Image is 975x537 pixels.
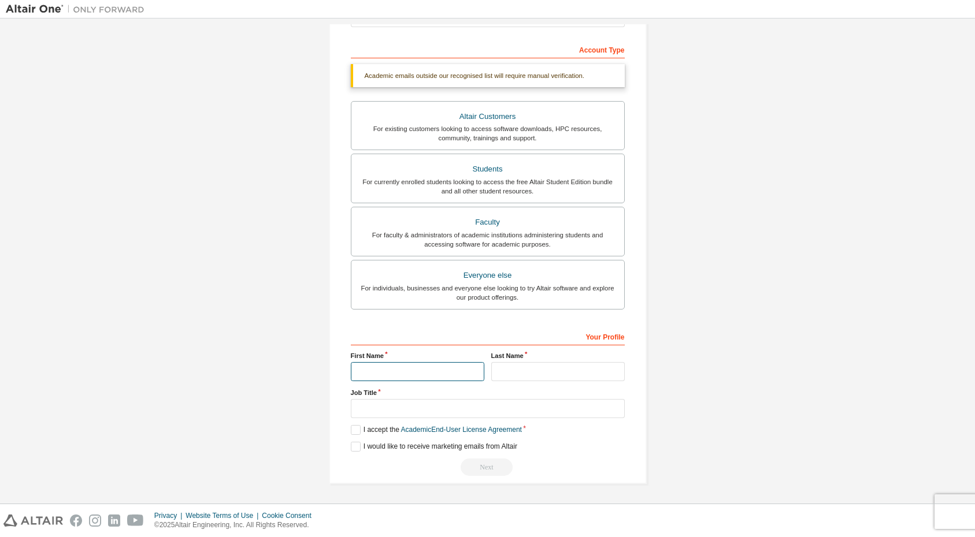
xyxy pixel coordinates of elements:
div: Everyone else [358,267,617,284]
img: youtube.svg [127,514,144,527]
div: Website Terms of Use [186,511,262,520]
img: instagram.svg [89,514,101,527]
label: I would like to receive marketing emails from Altair [351,442,517,452]
div: For individuals, businesses and everyone else looking to try Altair software and explore our prod... [358,284,617,302]
label: Last Name [491,351,625,360]
div: Account Type [351,40,625,58]
div: For existing customers looking to access software downloads, HPC resources, community, trainings ... [358,124,617,143]
div: Altair Customers [358,109,617,125]
div: Privacy [154,511,186,520]
p: © 2025 Altair Engineering, Inc. All Rights Reserved. [154,520,318,530]
img: Altair One [6,3,150,15]
label: Job Title [351,388,625,397]
label: First Name [351,351,484,360]
img: altair_logo.svg [3,514,63,527]
div: Academic emails outside our recognised list will require manual verification. [351,64,625,87]
div: Your Profile [351,327,625,345]
div: For currently enrolled students looking to access the free Altair Student Edition bundle and all ... [358,177,617,196]
div: Faculty [358,214,617,230]
a: Academic End-User License Agreement [401,426,522,434]
div: Cookie Consent [262,511,318,520]
div: Students [358,161,617,177]
div: Read and acccept EULA to continue [351,458,625,476]
img: facebook.svg [70,514,82,527]
label: I accept the [351,425,522,435]
div: For faculty & administrators of academic institutions administering students and accessing softwa... [358,230,617,249]
img: linkedin.svg [108,514,120,527]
